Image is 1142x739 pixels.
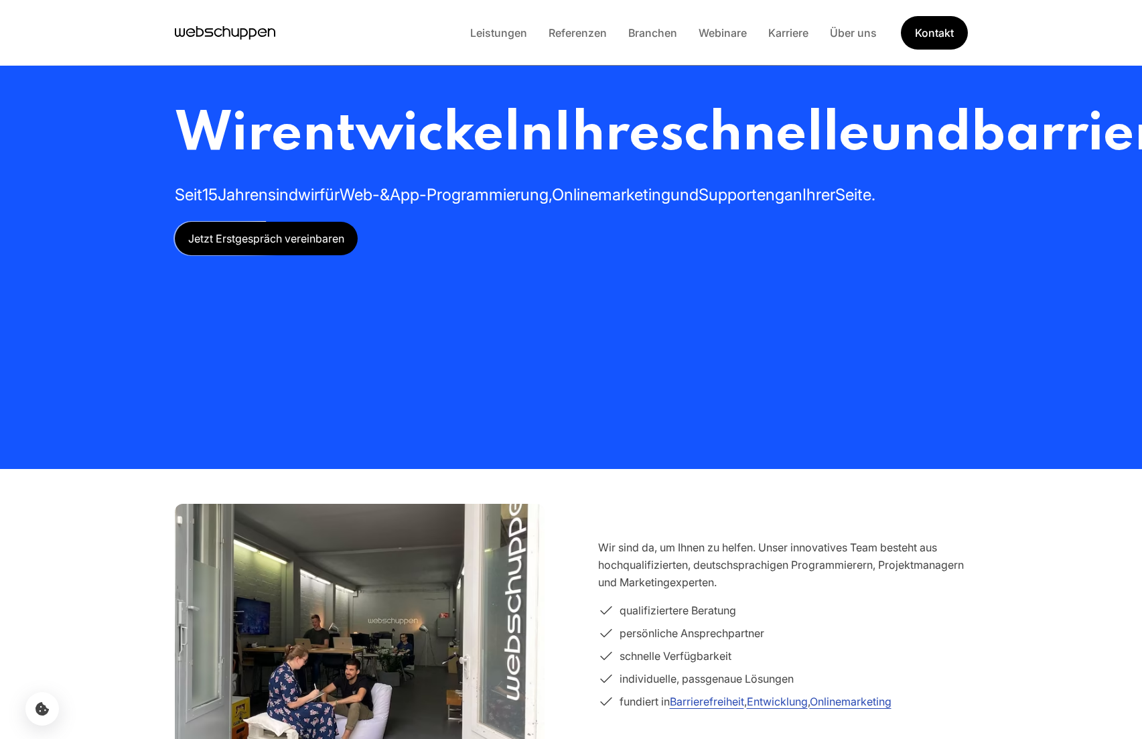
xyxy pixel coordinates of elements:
[620,693,891,710] span: fundiert in , ,
[747,695,808,708] a: Entwicklung
[620,647,731,665] span: schnelle Verfügbarkeit
[25,692,59,726] button: Cookie-Einstellungen öffnen
[380,185,390,204] span: &
[298,185,319,204] span: wir
[175,108,271,162] span: Wir
[670,185,699,204] span: und
[268,185,298,204] span: sind
[553,108,660,162] span: Ihre
[620,624,764,642] span: persönliche Ansprechpartner
[538,26,618,40] a: Referenzen
[552,185,670,204] span: Onlinemarketing
[688,26,758,40] a: Webinare
[620,602,736,619] span: qualifiziertere Beratung
[757,185,784,204] span: eng
[900,15,968,51] a: Get Started
[598,539,968,591] p: Wir sind da, um Ihnen zu helfen. Unser innovatives Team besteht aus hochqualifizierten, deutschsp...
[784,185,802,204] span: an
[810,695,891,708] a: Onlinemarketing
[319,185,340,204] span: für
[390,185,552,204] span: App-Programmierung,
[802,185,835,204] span: Ihrer
[175,222,358,255] a: Jetzt Erstgespräch vereinbaren
[459,26,538,40] a: Leistungen
[202,185,218,204] span: 15
[869,108,971,162] span: und
[271,108,553,162] span: entwickeln
[699,185,757,204] span: Support
[670,695,744,708] a: Barrierefreiheit
[758,26,819,40] a: Karriere
[660,108,869,162] span: schnelle
[175,23,275,43] a: Hauptseite besuchen
[218,185,268,204] span: Jahren
[819,26,887,40] a: Über uns
[620,670,794,687] span: individuelle, passgenaue Lösungen
[618,26,688,40] a: Branchen
[175,185,202,204] span: Seit
[835,185,875,204] span: Seite.
[340,185,380,204] span: Web-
